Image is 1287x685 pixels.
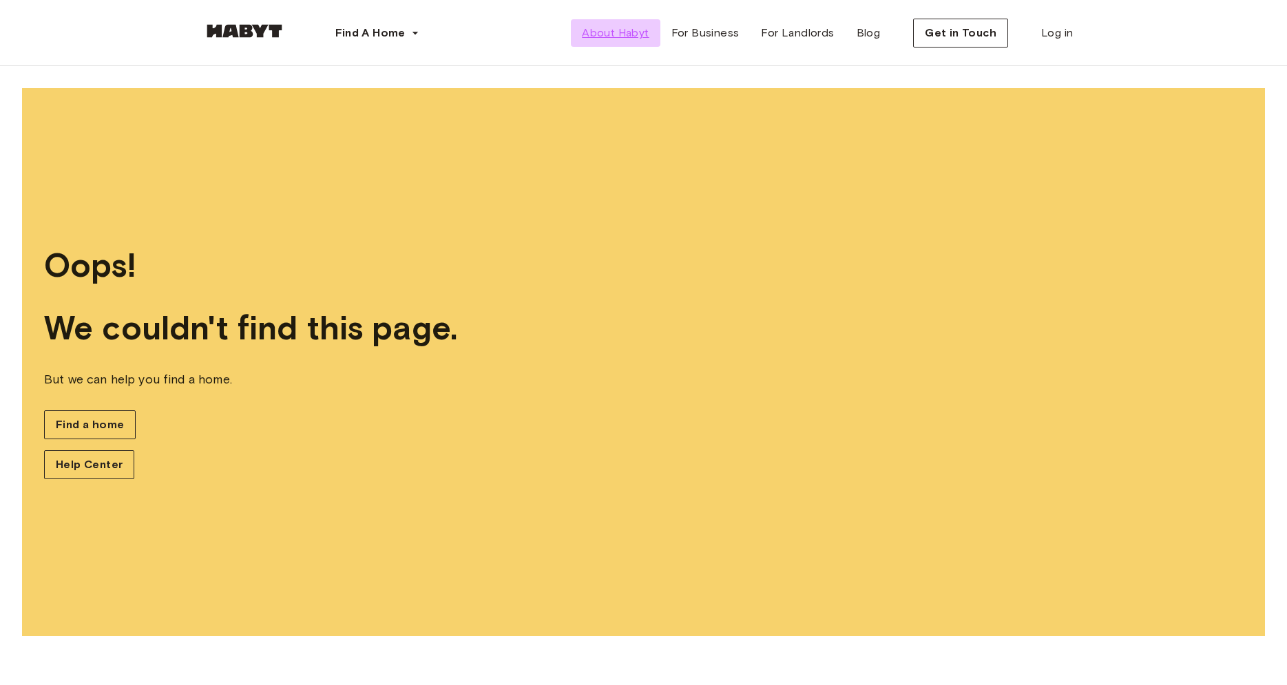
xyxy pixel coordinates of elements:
a: About Habyt [571,19,660,47]
span: Help Center [56,456,123,473]
a: Log in [1030,19,1084,47]
span: Blog [857,25,881,41]
span: Oops! [44,245,1243,286]
a: Blog [846,19,892,47]
a: Find a home [44,410,136,439]
span: Find a home [56,417,124,433]
span: But we can help you find a home. [44,370,1243,388]
span: Log in [1041,25,1073,41]
button: Get in Touch [913,19,1008,48]
span: About Habyt [582,25,649,41]
a: For Business [660,19,751,47]
a: For Landlords [750,19,845,47]
span: Find A Home [335,25,406,41]
span: For Landlords [761,25,834,41]
button: Find A Home [324,19,430,47]
a: Help Center [44,450,134,479]
img: Habyt [203,24,286,38]
span: We couldn't find this page. [44,308,1243,348]
span: For Business [671,25,740,41]
span: Get in Touch [925,25,996,41]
